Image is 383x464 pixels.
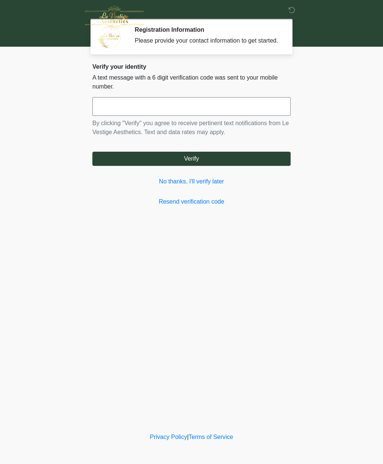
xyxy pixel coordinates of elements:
[98,26,120,49] img: Agent Avatar
[187,434,189,440] a: |
[150,434,187,440] a: Privacy Policy
[92,152,291,166] button: Verify
[189,434,233,440] a: Terms of Service
[92,119,291,137] p: By clicking "Verify" you agree to receive pertinent text notifications from Le Vestige Aesthetics...
[92,73,291,91] p: A text message with a 6 digit verification code was sent to your mobile number.
[92,177,291,186] a: No thanks, I'll verify later
[135,36,279,45] div: Please provide your contact information to get started.
[85,6,144,30] img: Le Vestige Aesthetics Logo
[92,197,291,206] a: Resend verification code
[92,63,291,70] h2: Verify your identity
